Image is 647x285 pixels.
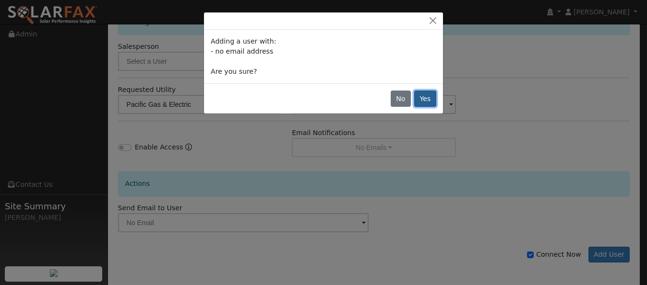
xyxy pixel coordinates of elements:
[211,37,276,45] span: Adding a user with:
[426,16,440,26] button: Close
[211,68,257,75] span: Are you sure?
[211,47,273,55] span: - no email address
[391,91,411,107] button: No
[414,91,436,107] button: Yes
